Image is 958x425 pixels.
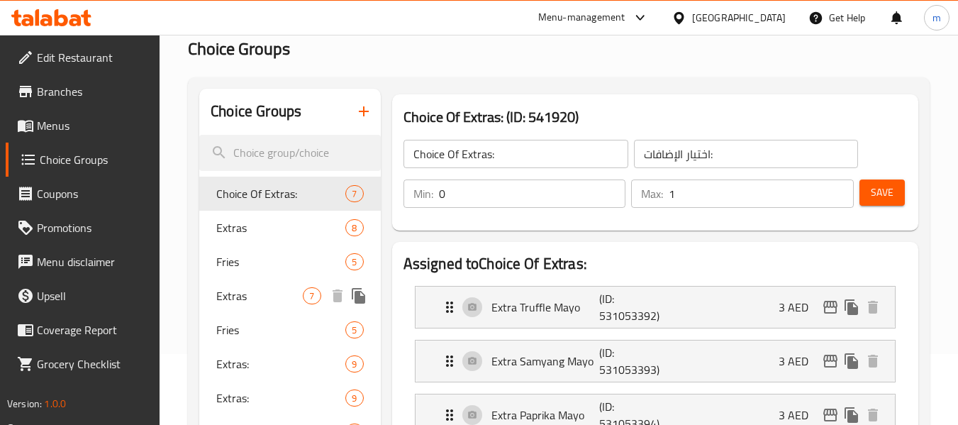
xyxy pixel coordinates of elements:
span: 7 [303,289,320,303]
div: Choices [345,355,363,372]
span: 9 [346,358,362,371]
button: edit [820,351,841,372]
div: Extras7deleteduplicate [199,279,380,313]
li: Expand [403,280,907,334]
span: Choice Groups [40,151,149,168]
span: Edit Restaurant [37,49,149,66]
div: Fries5 [199,245,380,279]
p: Extra Samyang Mayo [491,353,600,370]
div: Expand [416,341,895,382]
a: Menus [6,109,160,143]
button: delete [862,297,884,318]
button: duplicate [841,351,862,372]
p: 3 AED [779,353,820,370]
a: Grocery Checklist [6,347,160,381]
p: (ID: 531053393) [599,344,672,378]
span: Menus [37,117,149,134]
span: Version: [7,394,42,413]
div: Menu-management [538,9,625,26]
span: 1.0.0 [44,394,66,413]
p: Extra Paprika Mayo [491,407,600,424]
span: Promotions [37,219,149,236]
div: Choices [345,219,363,236]
input: search [199,135,380,171]
span: Fries [216,253,345,270]
p: Extra Truffle Mayo [491,299,600,316]
h3: Choice Of Extras: (ID: 541920) [403,106,907,128]
span: 5 [346,255,362,269]
span: Grocery Checklist [37,355,149,372]
li: Expand [403,334,907,388]
div: [GEOGRAPHIC_DATA] [692,10,786,26]
span: 7 [346,187,362,201]
button: Save [859,180,905,206]
a: Coupons [6,177,160,211]
div: Expand [416,287,895,328]
button: edit [820,297,841,318]
p: Min: [413,185,433,202]
span: Coupons [37,185,149,202]
div: Extras:9 [199,347,380,381]
span: Coverage Report [37,321,149,338]
div: Fries5 [199,313,380,347]
div: Choices [303,287,321,304]
span: 8 [346,221,362,235]
a: Choice Groups [6,143,160,177]
span: 5 [346,324,362,337]
div: Extras:9 [199,381,380,415]
h2: Choice Groups [211,101,301,122]
h2: Assigned to Choice Of Extras: [403,253,907,275]
a: Coverage Report [6,313,160,347]
p: 3 AED [779,299,820,316]
span: m [932,10,941,26]
div: Extras8 [199,211,380,245]
span: Save [871,184,893,202]
a: Branches [6,74,160,109]
span: Menu disclaimer [37,253,149,270]
div: Choices [345,185,363,202]
button: delete [327,285,348,307]
span: Extras [216,287,303,304]
span: 9 [346,392,362,405]
a: Menu disclaimer [6,245,160,279]
p: (ID: 531053392) [599,290,672,324]
p: Max: [641,185,663,202]
button: duplicate [841,297,862,318]
span: Branches [37,83,149,100]
span: Extras: [216,355,345,372]
div: Choices [345,321,363,338]
p: 3 AED [779,407,820,424]
a: Edit Restaurant [6,40,160,74]
div: Choice Of Extras:7 [199,177,380,211]
span: Fries [216,321,345,338]
span: Choice Of Extras: [216,185,345,202]
span: Extras [216,219,345,236]
button: delete [862,351,884,372]
a: Promotions [6,211,160,245]
span: Extras: [216,390,345,407]
a: Upsell [6,279,160,313]
span: Choice Groups [188,33,290,65]
span: Upsell [37,287,149,304]
button: duplicate [348,285,369,307]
